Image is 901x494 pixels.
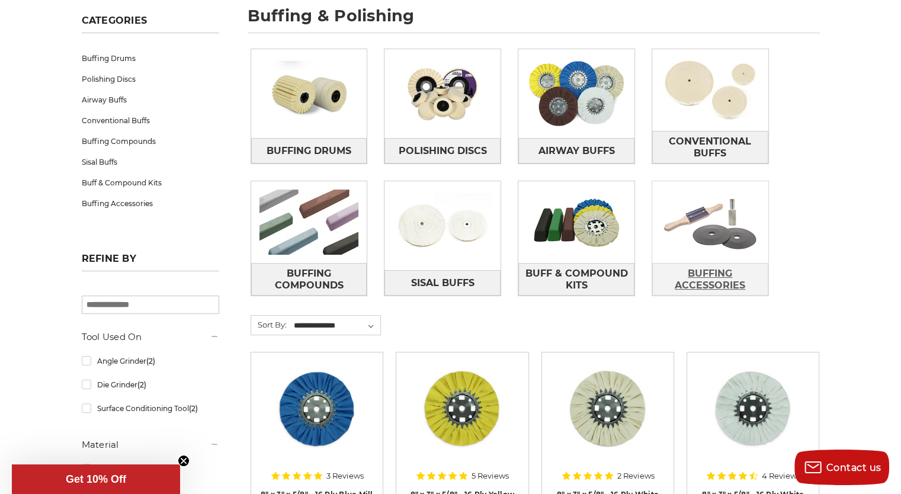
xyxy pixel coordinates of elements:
h5: Tool Used On [82,330,219,344]
a: Buff & Compound Kits [518,263,634,296]
span: (2) [146,357,155,365]
button: Contact us [794,450,889,485]
a: 8 x 3 x 5/8 airway buff yellow mill treatment [405,361,520,476]
a: Sisal Buffs [384,270,501,296]
span: Polishing Discs [399,141,487,161]
a: Conventional Buffs [652,131,768,163]
span: Sisal Buffs [411,273,474,293]
a: Sisal Buffs [82,152,219,172]
img: Sisal Buffs [384,185,501,267]
span: (2) [188,404,197,413]
select: Sort By: [292,317,380,335]
img: Buffing Compounds [251,181,367,263]
span: Contact us [826,462,881,473]
a: Surface Conditioning Tool [82,398,219,419]
h5: Categories [82,15,219,33]
a: 8 inch untreated airway buffing wheel [550,361,665,476]
img: blue mill treated 8 inch airway buffing wheel [270,361,364,455]
a: Angle Grinder [82,351,219,371]
span: Conventional Buffs [653,131,768,163]
label: Sort By: [251,316,287,333]
a: Airway Buffs [518,138,634,163]
span: 2 Reviews [617,472,655,480]
a: Airway Buffs [82,89,219,110]
a: Buffing Drums [82,48,219,69]
a: Buffing Compounds [251,263,367,296]
span: Buffing Compounds [252,264,367,296]
a: Die Grinder [82,374,219,395]
button: Close teaser [178,455,190,467]
a: Buffing Accessories [652,263,768,296]
img: Polishing Discs [384,53,501,134]
span: Buffing Accessories [653,264,768,296]
a: 8 inch white domet flannel airway buffing wheel [695,361,810,476]
img: Buffing Accessories [652,181,768,263]
span: Get 10% Off [66,473,126,485]
img: Buff & Compound Kits [518,181,634,263]
img: 8 inch untreated airway buffing wheel [560,361,655,455]
img: Conventional Buffs [652,49,768,131]
h5: Material [82,438,219,452]
a: Conventional Buffs [82,110,219,131]
span: 3 Reviews [326,472,364,480]
span: 5 Reviews [472,472,509,480]
a: Buffing Drums [251,138,367,163]
a: Polishing Discs [82,69,219,89]
h5: Refine by [82,253,219,271]
a: Polishing Discs [384,138,501,163]
span: 4 Reviews [762,472,800,480]
img: 8 inch white domet flannel airway buffing wheel [706,361,800,455]
a: Felt [82,458,219,479]
a: Buff & Compound Kits [82,172,219,193]
div: Get 10% OffClose teaser [12,464,180,494]
span: Airway Buffs [538,141,615,161]
span: (2) [137,380,146,389]
span: Buff & Compound Kits [519,264,634,296]
span: Buffing Drums [267,141,351,161]
img: Buffing Drums [251,53,367,134]
a: blue mill treated 8 inch airway buffing wheel [259,361,374,476]
a: Buffing Accessories [82,193,219,214]
img: 8 x 3 x 5/8 airway buff yellow mill treatment [415,361,509,455]
a: Buffing Compounds [82,131,219,152]
img: Airway Buffs [518,53,634,134]
h1: buffing & polishing [248,8,820,33]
